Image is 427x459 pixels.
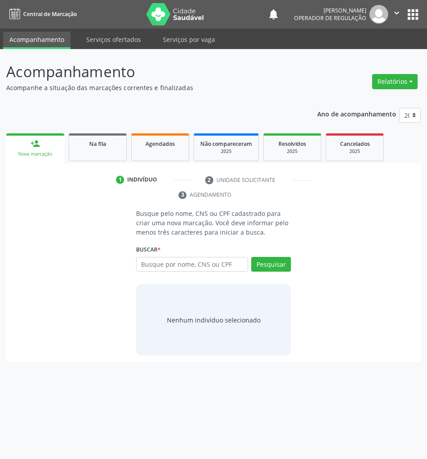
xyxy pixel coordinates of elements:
[200,140,252,148] span: Não compareceram
[294,14,366,22] span: Operador de regulação
[392,8,402,18] i: 
[405,7,421,22] button: apps
[332,148,377,155] div: 2025
[3,32,70,49] a: Acompanhamento
[157,32,221,47] a: Serviços por vaga
[369,5,388,24] img: img
[23,10,77,18] span: Central de Marcação
[6,7,77,21] a: Central de Marcação
[267,8,280,21] button: notifications
[127,176,157,184] div: Indivíduo
[167,315,261,325] div: Nenhum indivíduo selecionado
[145,140,175,148] span: Agendados
[12,151,58,157] div: Nova marcação
[30,139,40,149] div: person_add
[136,257,248,272] input: Busque por nome, CNS ou CPF
[6,83,296,92] p: Acompanhe a situação das marcações correntes e finalizadas
[136,243,161,257] label: Buscar
[372,74,418,89] button: Relatórios
[116,176,124,184] div: 1
[317,108,396,119] p: Ano de acompanhamento
[200,148,252,155] div: 2025
[6,61,296,83] p: Acompanhamento
[270,148,315,155] div: 2025
[388,5,405,24] button: 
[340,140,370,148] span: Cancelados
[278,140,306,148] span: Resolvidos
[294,7,366,14] div: [PERSON_NAME]
[251,257,291,272] button: Pesquisar
[80,32,147,47] a: Serviços ofertados
[89,140,106,148] span: Na fila
[136,209,291,237] p: Busque pelo nome, CNS ou CPF cadastrado para criar uma nova marcação. Você deve informar pelo men...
